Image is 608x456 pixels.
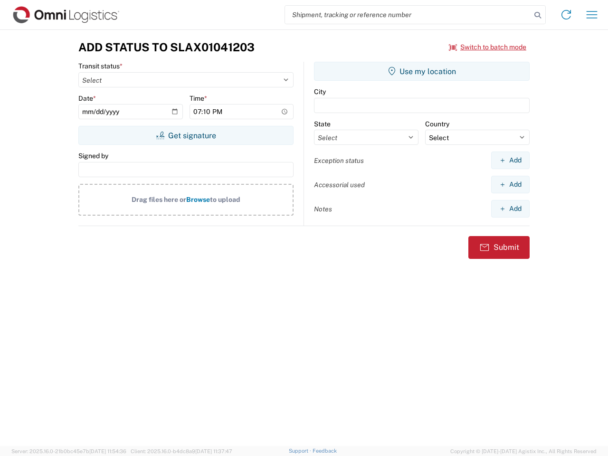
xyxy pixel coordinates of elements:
[190,94,207,103] label: Time
[450,447,597,456] span: Copyright © [DATE]-[DATE] Agistix Inc., All Rights Reserved
[78,94,96,103] label: Date
[186,196,210,203] span: Browse
[491,200,530,218] button: Add
[468,236,530,259] button: Submit
[195,448,232,454] span: [DATE] 11:37:47
[11,448,126,454] span: Server: 2025.16.0-21b0bc45e7b
[313,448,337,454] a: Feedback
[78,40,255,54] h3: Add Status to SLAX01041203
[314,120,331,128] label: State
[78,62,123,70] label: Transit status
[78,152,108,160] label: Signed by
[314,156,364,165] label: Exception status
[314,62,530,81] button: Use my location
[491,152,530,169] button: Add
[285,6,531,24] input: Shipment, tracking or reference number
[314,180,365,189] label: Accessorial used
[132,196,186,203] span: Drag files here or
[289,448,313,454] a: Support
[314,205,332,213] label: Notes
[131,448,232,454] span: Client: 2025.16.0-b4dc8a9
[425,120,449,128] label: Country
[314,87,326,96] label: City
[210,196,240,203] span: to upload
[89,448,126,454] span: [DATE] 11:54:36
[449,39,526,55] button: Switch to batch mode
[491,176,530,193] button: Add
[78,126,294,145] button: Get signature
